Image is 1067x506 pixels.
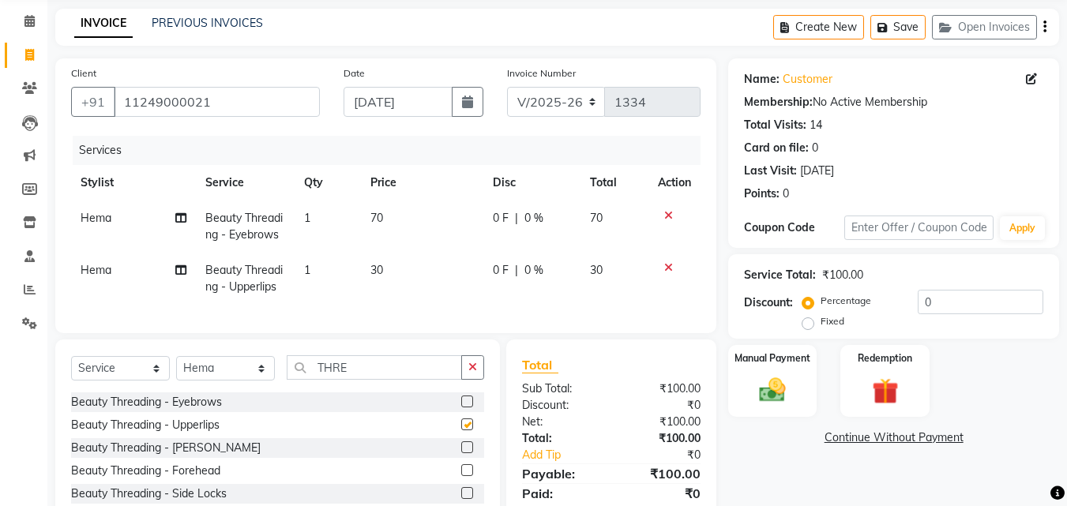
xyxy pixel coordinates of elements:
a: PREVIOUS INVOICES [152,16,263,30]
label: Manual Payment [735,351,810,365]
div: Paid: [510,484,611,503]
span: Hema [81,263,111,277]
th: Stylist [71,165,196,201]
th: Service [196,165,295,201]
span: 1 [304,263,310,277]
span: | [515,210,518,227]
a: Add Tip [510,447,628,463]
img: _gift.svg [864,375,907,407]
div: Service Total: [744,267,816,283]
div: Discount: [744,294,793,311]
span: Hema [81,211,111,225]
span: 70 [370,211,383,225]
span: Beauty Threading - Upperlips [205,263,283,294]
div: Total: [510,430,611,447]
div: ₹100.00 [611,414,712,430]
div: Payable: [510,464,611,483]
span: 30 [370,263,383,277]
button: Save [870,15,926,39]
div: Beauty Threading - Upperlips [71,417,220,433]
a: Continue Without Payment [731,429,1056,446]
span: | [515,262,518,279]
input: Enter Offer / Coupon Code [844,216,994,240]
label: Redemption [858,351,912,365]
span: 1 [304,211,310,225]
div: Services [73,136,712,165]
a: Customer [783,71,832,88]
div: ₹100.00 [822,267,863,283]
div: Points: [744,186,780,202]
span: 70 [590,211,603,225]
th: Disc [483,165,580,201]
div: 0 [783,186,789,202]
div: ₹100.00 [611,430,712,447]
div: Sub Total: [510,380,611,397]
span: Total [522,357,558,373]
div: Beauty Threading - [PERSON_NAME] [71,440,261,456]
th: Action [648,165,701,201]
div: Net: [510,414,611,430]
label: Client [71,66,96,81]
a: INVOICE [74,9,133,38]
label: Invoice Number [507,66,576,81]
div: ₹100.00 [611,464,712,483]
button: +91 [71,87,115,117]
div: ₹0 [629,447,713,463]
div: ₹0 [611,397,712,414]
button: Open Invoices [932,15,1037,39]
th: Total [580,165,649,201]
span: 0 % [524,262,543,279]
div: Beauty Threading - Eyebrows [71,394,222,410]
button: Apply [1000,216,1045,240]
span: 0 % [524,210,543,227]
div: Name: [744,71,780,88]
div: Membership: [744,94,813,111]
div: Last Visit: [744,163,797,179]
div: 0 [812,140,818,156]
button: Create New [773,15,864,39]
th: Price [361,165,483,201]
label: Date [344,66,365,81]
div: [DATE] [800,163,834,179]
div: Coupon Code [744,219,843,236]
th: Qty [295,165,361,201]
div: ₹100.00 [611,380,712,397]
div: No Active Membership [744,94,1043,111]
div: Beauty Threading - Forehead [71,463,220,479]
label: Percentage [821,294,871,308]
div: ₹0 [611,484,712,503]
div: Discount: [510,397,611,414]
span: 0 F [493,210,509,227]
div: 14 [810,117,822,133]
div: Total Visits: [744,117,806,133]
div: Beauty Threading - Side Locks [71,485,227,502]
input: Search or Scan [287,355,462,380]
img: _cash.svg [751,375,794,405]
span: Beauty Threading - Eyebrows [205,211,283,242]
div: Card on file: [744,140,809,156]
input: Search by Name/Mobile/Email/Code [114,87,320,117]
span: 0 F [493,262,509,279]
label: Fixed [821,314,844,328]
span: 30 [590,263,603,277]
